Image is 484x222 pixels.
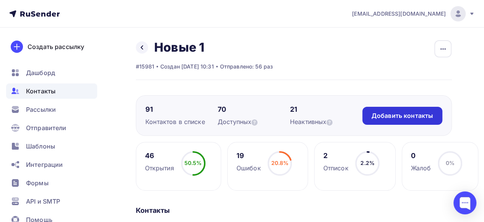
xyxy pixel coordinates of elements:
span: [EMAIL_ADDRESS][DOMAIN_NAME] [352,10,446,18]
div: 70 [218,105,290,114]
div: 2 [323,151,348,160]
div: 46 [145,151,174,160]
span: 50.5% [184,160,202,166]
div: Жалоб [411,163,431,173]
span: Формы [26,178,49,188]
div: 91 [145,105,218,114]
a: Контакты [6,83,97,99]
span: 20.8% [271,160,289,166]
a: Формы [6,175,97,191]
div: Создан [DATE] 10:31 [160,63,214,70]
div: 19 [236,151,261,160]
span: Шаблоны [26,142,55,151]
div: Контактов в списке [145,117,218,126]
div: Неактивных [290,117,362,126]
span: Дашборд [26,68,55,77]
span: API и SMTP [26,197,60,206]
span: 2.2% [360,160,375,166]
div: Создать рассылку [28,42,84,51]
div: Ошибок [236,163,261,173]
a: [EMAIL_ADDRESS][DOMAIN_NAME] [352,6,475,21]
div: 21 [290,105,362,114]
span: 0% [446,160,455,166]
span: Рассылки [26,105,56,114]
a: Шаблоны [6,139,97,154]
a: Отправители [6,120,97,135]
h2: Новые 1 [154,40,204,55]
div: Доступных [218,117,290,126]
a: Рассылки [6,102,97,117]
div: Отправлено: 56 раз [220,63,273,70]
div: Добавить контакты [372,111,433,120]
div: 0 [411,151,431,160]
span: Интеграции [26,160,63,169]
span: Отправители [26,123,67,132]
span: Контакты [26,87,55,96]
div: #15981 [136,63,154,70]
div: Открытия [145,163,174,173]
div: Отписок [323,163,348,173]
div: Контакты [136,206,452,215]
a: Дашборд [6,65,97,80]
